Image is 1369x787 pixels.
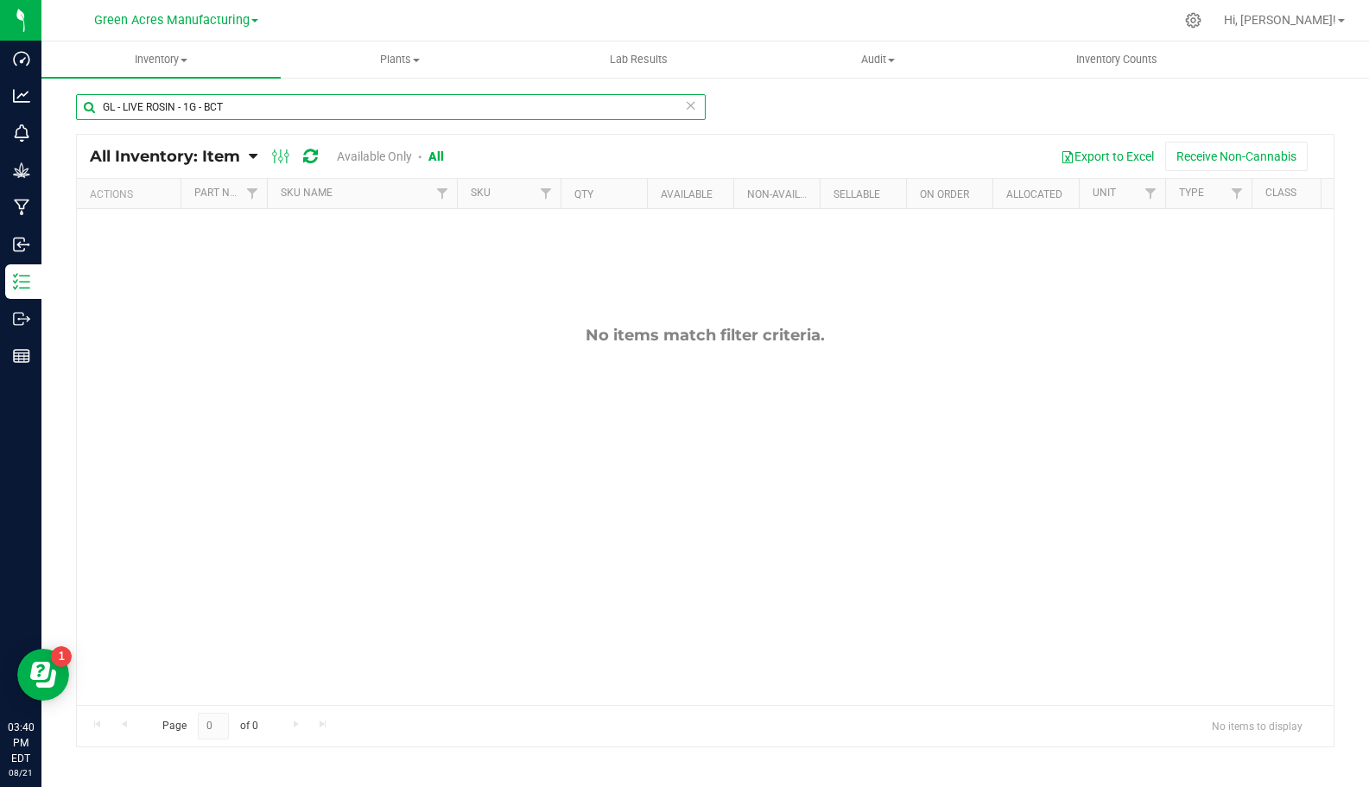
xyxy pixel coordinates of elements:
span: Clear [685,94,697,117]
a: Plants [281,41,520,78]
a: Available Only [337,149,412,163]
inline-svg: Inbound [13,236,30,253]
a: On Order [920,188,969,200]
a: Filter [428,179,457,208]
span: Inventory Counts [1053,52,1181,67]
a: Class [1265,187,1296,199]
a: Filter [238,179,267,208]
span: Lab Results [586,52,691,67]
a: SKU [471,187,491,199]
span: All Inventory: Item [90,147,240,166]
inline-svg: Reports [13,347,30,365]
button: Receive Non-Cannabis [1165,142,1308,171]
inline-svg: Analytics [13,87,30,105]
div: Actions [90,188,174,200]
span: Inventory [41,52,281,67]
p: 03:40 PM EDT [8,720,34,766]
a: SKU Name [281,187,333,199]
a: Type [1179,187,1204,199]
a: All [428,149,444,163]
a: Audit [758,41,998,78]
inline-svg: Inventory [13,273,30,290]
span: Page of 0 [148,713,272,739]
a: Part Number [194,187,263,199]
div: No items match filter criteria. [77,326,1334,345]
div: Manage settings [1182,12,1204,29]
span: No items to display [1198,713,1316,739]
span: Green Acres Manufacturing [94,13,250,28]
inline-svg: Outbound [13,310,30,327]
span: Plants [282,52,519,67]
a: Allocated [1006,188,1062,200]
input: Search Item Name, Retail Display Name, SKU, Part Number... [76,94,706,120]
span: Audit [759,52,997,67]
a: Qty [574,188,593,200]
inline-svg: Monitoring [13,124,30,142]
a: Sellable [833,188,880,200]
iframe: Resource center unread badge [51,646,72,667]
a: Filter [532,179,561,208]
a: Unit [1093,187,1116,199]
inline-svg: Dashboard [13,50,30,67]
button: Export to Excel [1049,142,1165,171]
inline-svg: Manufacturing [13,199,30,216]
a: Lab Results [519,41,758,78]
iframe: Resource center [17,649,69,701]
a: Filter [1137,179,1165,208]
a: Filter [1223,179,1252,208]
inline-svg: Grow [13,162,30,179]
a: All Inventory: Item [90,147,249,166]
a: Inventory Counts [998,41,1237,78]
span: Hi, [PERSON_NAME]! [1224,13,1336,27]
p: 08/21 [8,766,34,779]
a: Available [661,188,713,200]
a: Non-Available [747,188,824,200]
a: Inventory [41,41,281,78]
